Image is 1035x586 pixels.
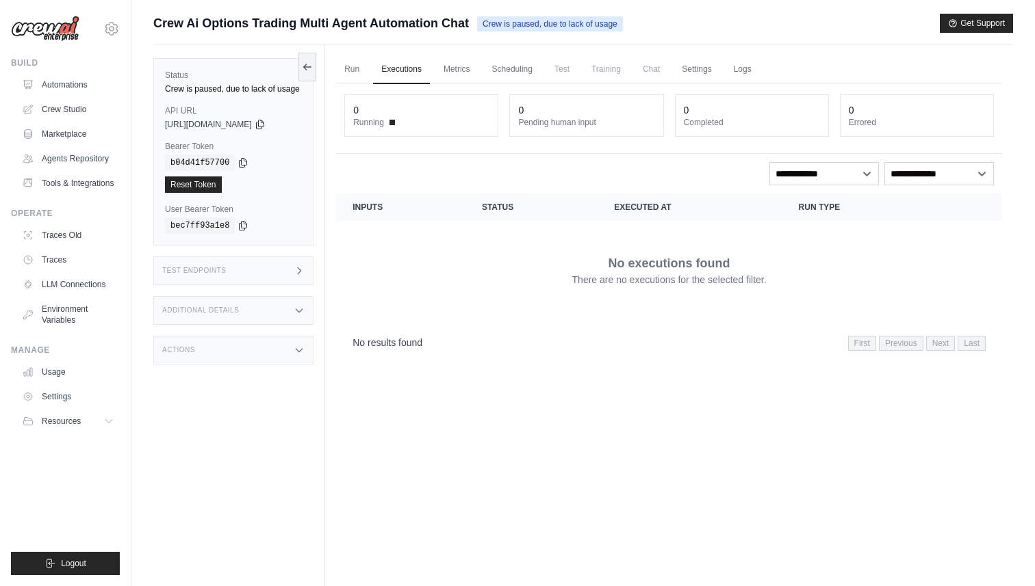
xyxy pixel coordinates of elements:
[165,105,302,116] label: API URL
[16,172,120,194] a: Tools & Integrations
[572,273,767,287] p: There are no executions for the selected filter.
[336,194,1002,360] section: Crew executions table
[879,336,923,351] span: Previous
[16,224,120,246] a: Traces Old
[11,552,120,575] button: Logout
[353,103,359,117] div: 0
[435,55,478,84] a: Metrics
[940,14,1013,33] button: Get Support
[926,336,956,351] span: Next
[684,103,689,117] div: 0
[165,119,252,130] span: [URL][DOMAIN_NAME]
[726,55,760,84] a: Logs
[165,176,222,193] a: Reset Token
[336,55,368,84] a: Run
[16,386,120,408] a: Settings
[849,103,854,117] div: 0
[162,306,239,315] h3: Additional Details
[598,194,782,221] th: Executed at
[518,117,654,128] dt: Pending human input
[42,416,81,427] span: Resources
[61,558,86,569] span: Logout
[635,55,668,83] span: Chat is not available until the deployment is complete
[336,194,465,221] th: Inputs
[782,194,935,221] th: Run Type
[11,345,120,356] div: Manage
[477,16,623,31] span: Crew is paused, due to lack of usage
[16,148,120,170] a: Agents Repository
[583,55,629,83] span: Training is not available until the deployment is complete
[353,117,384,128] span: Running
[11,16,79,42] img: Logo
[165,70,302,81] label: Status
[165,83,302,94] div: Crew is paused, due to lack of usage
[11,208,120,219] div: Operate
[165,155,235,171] code: b04d41f57700
[165,217,235,234] code: bec7ff93a1e8
[484,55,541,84] a: Scheduling
[546,55,578,83] span: Test
[11,57,120,68] div: Build
[162,346,195,354] h3: Actions
[848,336,876,351] span: First
[16,274,120,295] a: LLM Connections
[165,141,302,152] label: Bearer Token
[16,410,120,432] button: Resources
[153,14,469,33] span: Crew Ai Options Trading Multi Agent Automation Chat
[373,55,430,84] a: Executions
[16,298,120,331] a: Environment Variables
[674,55,719,84] a: Settings
[16,249,120,271] a: Traces
[165,204,302,215] label: User Bearer Token
[684,117,820,128] dt: Completed
[958,336,986,351] span: Last
[16,361,120,383] a: Usage
[162,267,227,275] h3: Test Endpoints
[848,336,986,351] nav: Pagination
[518,103,524,117] div: 0
[609,254,730,273] p: No executions found
[353,336,422,349] p: No results found
[16,98,120,120] a: Crew Studio
[16,123,120,145] a: Marketplace
[16,74,120,96] a: Automations
[336,325,1002,360] nav: Pagination
[465,194,598,221] th: Status
[849,117,985,128] dt: Errored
